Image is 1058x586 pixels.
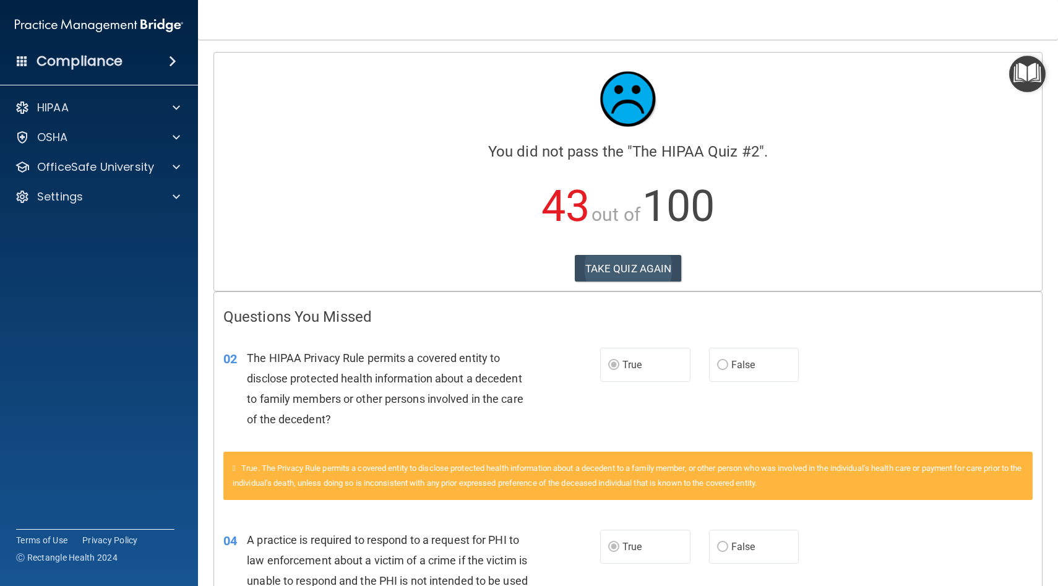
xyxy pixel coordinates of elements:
p: Settings [37,189,83,204]
h4: Questions You Missed [223,309,1033,325]
span: 04 [223,533,237,548]
span: True. The Privacy Rule permits a covered entity to disclose protected health information about a ... [233,463,1021,488]
span: The HIPAA Quiz #2 [632,143,759,160]
span: False [731,359,755,371]
p: HIPAA [37,100,69,115]
img: sad_face.ecc698e2.jpg [591,62,665,136]
img: PMB logo [15,13,183,38]
a: OfficeSafe University [15,160,180,175]
span: True [622,359,642,371]
h4: You did not pass the " ". [223,144,1033,160]
a: HIPAA [15,100,180,115]
a: Settings [15,189,180,204]
span: The HIPAA Privacy Rule permits a covered entity to disclose protected health information about a ... [247,351,523,426]
span: Ⓒ Rectangle Health 2024 [16,551,118,564]
input: True [608,361,619,370]
a: OSHA [15,130,180,145]
a: Privacy Policy [82,534,138,546]
input: False [717,543,728,552]
p: OSHA [37,130,68,145]
p: OfficeSafe University [37,160,154,175]
h4: Compliance [37,53,123,70]
span: True [622,541,642,553]
input: True [608,543,619,552]
button: TAKE QUIZ AGAIN [575,255,682,282]
a: Terms of Use [16,534,67,546]
span: out of [591,204,640,225]
span: 43 [541,181,590,231]
button: Open Resource Center [1009,56,1046,92]
input: False [717,361,728,370]
span: 02 [223,351,237,366]
span: False [731,541,755,553]
span: 100 [642,181,715,231]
